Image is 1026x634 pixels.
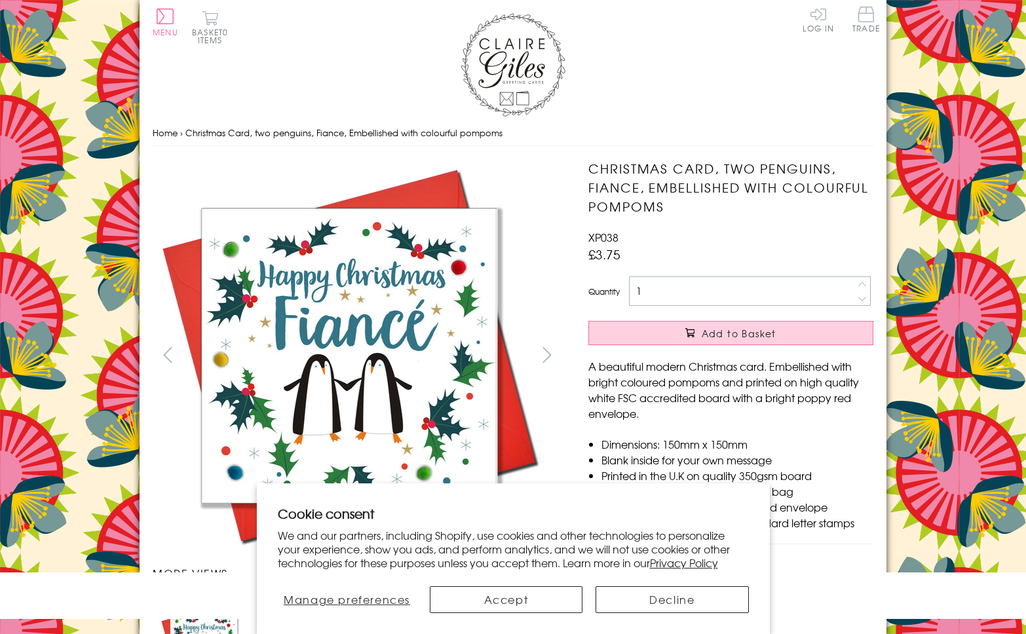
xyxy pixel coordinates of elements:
a: Log In [803,7,834,32]
span: Manage preferences [284,591,410,607]
p: We and our partners, including Shopify, use cookies and other technologies to personalize your ex... [278,529,749,569]
button: Basket0 items [192,10,228,44]
li: Blank inside for your own message [601,452,873,468]
button: Menu [153,9,178,36]
span: £3.75 [588,245,620,263]
h2: Cookie consent [278,504,749,523]
li: Printed in the U.K on quality 350gsm board [601,468,873,483]
p: A beautiful modern Christmas card. Embellished with bright coloured pompoms and printed on high q... [588,358,873,421]
span: XP038 [588,229,618,245]
span: › [180,126,183,139]
a: Trade [852,7,880,35]
label: Quantity [588,286,620,297]
img: Claire Giles Greetings Cards [461,13,565,117]
button: Add to Basket [588,321,873,345]
span: Christmas Card, two penguins, Fiance, Embellished with colourful pompoms [185,126,503,139]
button: prev [153,340,182,369]
span: Trade [852,7,880,32]
span: Add to Basket [702,327,776,340]
a: Privacy Policy [650,555,718,570]
button: Manage preferences [278,586,417,613]
span: 0 items [198,26,228,46]
h1: Christmas Card, two penguins, Fiance, Embellished with colourful pompoms [588,159,873,215]
img: Christmas Card, two penguins, Fiance, Embellished with colourful pompoms [153,159,546,552]
nav: breadcrumbs [153,120,873,147]
a: Home [153,126,178,139]
button: Accept [430,586,582,613]
button: next [533,340,562,369]
span: Menu [153,26,178,38]
img: Christmas Card, two penguins, Fiance, Embellished with colourful pompoms [562,159,955,551]
button: Decline [596,586,748,613]
h3: More views [153,565,562,581]
li: Dimensions: 150mm x 150mm [601,436,873,452]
